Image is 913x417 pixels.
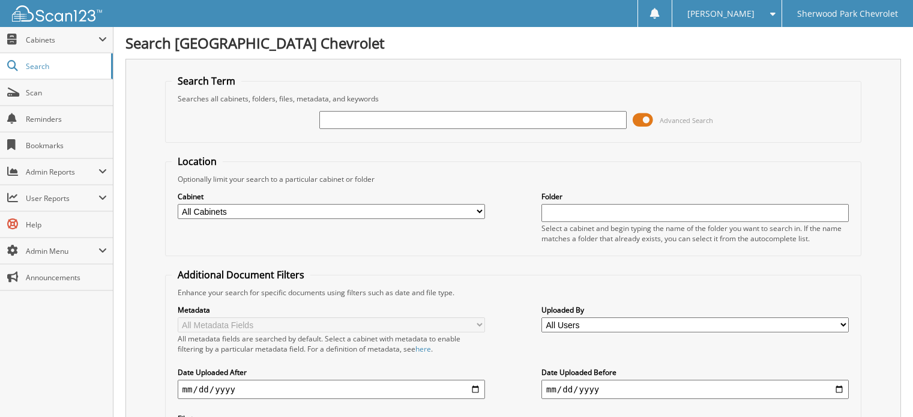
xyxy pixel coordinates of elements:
span: Help [26,220,107,230]
h1: Search [GEOGRAPHIC_DATA] Chevrolet [125,33,901,53]
legend: Additional Document Filters [172,268,310,281]
legend: Search Term [172,74,241,88]
span: Cabinets [26,35,98,45]
div: Enhance your search for specific documents using filters such as date and file type. [172,287,855,298]
a: here [415,344,431,354]
span: Sherwood Park Chevrolet [797,10,898,17]
input: start [178,380,485,399]
span: User Reports [26,193,98,203]
span: [PERSON_NAME] [687,10,755,17]
label: Date Uploaded After [178,367,485,377]
label: Uploaded By [541,305,849,315]
label: Folder [541,191,849,202]
label: Metadata [178,305,485,315]
span: Bookmarks [26,140,107,151]
span: Advanced Search [660,116,713,125]
span: Reminders [26,114,107,124]
span: Search [26,61,105,71]
span: Admin Menu [26,246,98,256]
div: All metadata fields are searched by default. Select a cabinet with metadata to enable filtering b... [178,334,485,354]
legend: Location [172,155,223,168]
img: scan123-logo-white.svg [12,5,102,22]
label: Date Uploaded Before [541,367,849,377]
div: Searches all cabinets, folders, files, metadata, and keywords [172,94,855,104]
div: Select a cabinet and begin typing the name of the folder you want to search in. If the name match... [541,223,849,244]
span: Announcements [26,272,107,283]
label: Cabinet [178,191,485,202]
span: Scan [26,88,107,98]
div: Optionally limit your search to a particular cabinet or folder [172,174,855,184]
span: Admin Reports [26,167,98,177]
input: end [541,380,849,399]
